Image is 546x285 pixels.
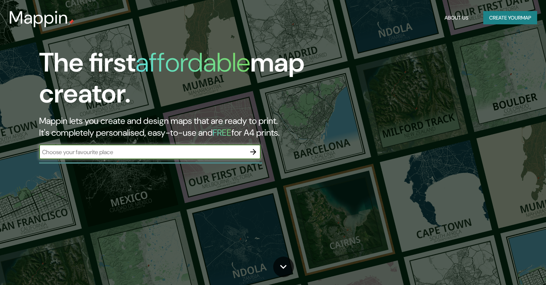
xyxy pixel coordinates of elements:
[39,115,312,139] h2: Mappin lets you create and design maps that are ready to print. It's completely personalised, eas...
[39,148,246,156] input: Choose your favourite place
[135,45,250,80] h1: affordable
[483,11,537,25] button: Create yourmap
[442,11,471,25] button: About Us
[39,47,312,115] h1: The first map creator.
[9,7,68,28] h3: Mappin
[213,127,231,138] h5: FREE
[68,19,74,25] img: mappin-pin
